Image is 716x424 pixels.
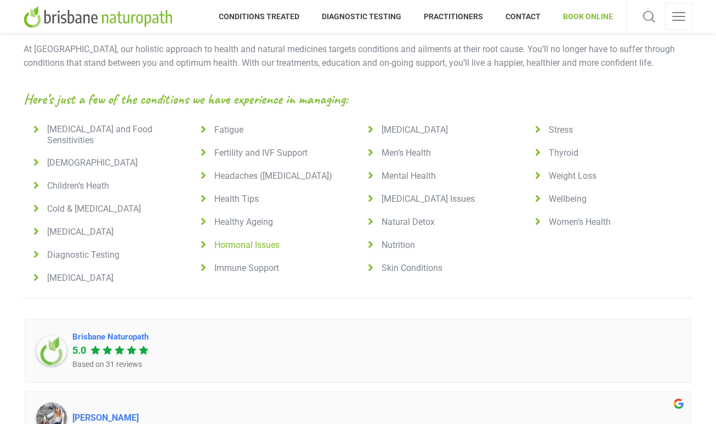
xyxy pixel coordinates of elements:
[43,203,141,214] span: Cold & [MEDICAL_DATA]
[196,193,353,205] a: Health Tips
[210,148,308,159] span: Fertility and IVF Support
[29,180,185,192] a: Children’s Heath
[531,193,687,205] a: Wellbeing
[29,124,185,146] a: [MEDICAL_DATA] and Food Sensitivities
[377,171,436,182] span: Mental Health
[531,170,687,182] a: Weight Loss
[72,344,86,357] div: 5.0
[544,148,578,159] span: Thyroid
[363,147,520,159] a: Men’s Health
[72,332,149,342] a: Brisbane Naturopath
[210,240,280,251] span: Hormonal Issues
[531,124,687,136] a: Stress
[377,194,475,205] span: [MEDICAL_DATA] Issues
[363,239,520,251] a: Nutrition
[43,124,185,146] span: [MEDICAL_DATA] and Food Sensitivities
[377,217,435,228] span: Natural Detox
[377,148,431,159] span: Men’s Health
[544,217,611,228] span: Women’s Health
[43,250,120,261] span: Diagnostic Testing
[29,203,185,215] a: Cold & [MEDICAL_DATA]
[43,157,138,168] span: [DEMOGRAPHIC_DATA]
[210,194,259,205] span: Health Tips
[552,8,613,25] span: BOOK ONLINE
[495,8,552,25] span: CONTACT
[377,240,415,251] span: Nutrition
[363,262,520,274] a: Skin Conditions
[363,170,520,182] a: Mental Health
[377,263,442,274] span: Skin Conditions
[210,125,243,135] span: Fatigue
[196,239,353,251] a: Hormonal Issues
[72,360,142,369] span: Based on 31 reviews
[43,273,113,284] span: [MEDICAL_DATA]
[640,3,658,30] a: Search
[219,8,311,25] span: CONDITIONS TREATED
[43,180,109,191] span: Children’s Heath
[29,157,185,169] a: [DEMOGRAPHIC_DATA]
[544,171,596,182] span: Weight Loss
[36,335,67,366] img: Brisbane Naturopath
[413,8,495,25] span: PRACTITIONERS
[311,8,413,25] span: DIAGNOSTIC TESTING
[43,227,113,238] span: [MEDICAL_DATA]
[196,147,353,159] a: Fertility and IVF Support
[531,147,687,159] a: Thyroid
[29,226,185,238] a: [MEDICAL_DATA]
[210,171,332,182] span: Headaches ([MEDICAL_DATA])
[196,216,353,228] a: Healthy Ageing
[363,216,520,228] a: Natural Detox
[196,170,353,182] a: Headaches ([MEDICAL_DATA])
[29,272,185,284] a: [MEDICAL_DATA]
[210,263,279,274] span: Immune Support
[24,42,692,70] p: At [GEOGRAPHIC_DATA], our holistic approach to health and natural medicines targets conditions an...
[196,124,353,136] a: Fatigue
[544,125,573,135] span: Stress
[544,194,587,205] span: Wellbeing
[24,92,348,106] span: Here’s just a few of the conditions we have experience in managing:
[24,5,177,27] img: Brisbane Naturopath
[377,125,448,135] span: [MEDICAL_DATA]
[531,216,687,228] a: Women’s Health
[196,262,353,274] a: Immune Support
[363,193,520,205] a: [MEDICAL_DATA] Issues
[210,217,273,228] span: Healthy Ageing
[363,124,520,136] a: [MEDICAL_DATA]
[29,249,185,261] a: Diagnostic Testing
